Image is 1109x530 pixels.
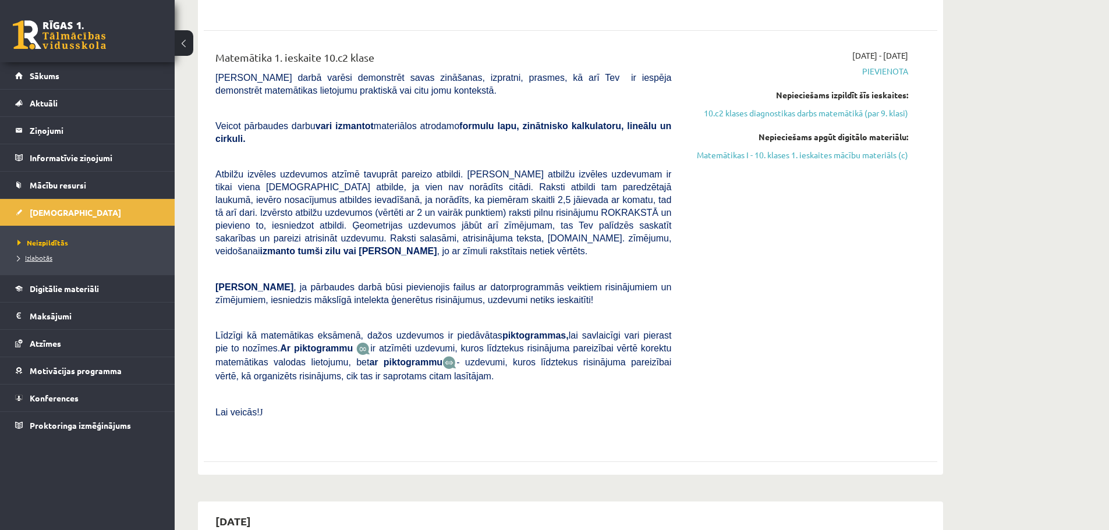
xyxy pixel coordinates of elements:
b: tumši zilu vai [PERSON_NAME] [297,246,437,256]
span: Motivācijas programma [30,365,122,376]
a: Maksājumi [15,303,160,329]
span: Pievienota [689,65,908,77]
span: Izlabotās [17,253,52,262]
a: Aktuāli [15,90,160,116]
img: wKvN42sLe3LLwAAAABJRU5ErkJggg== [442,356,456,369]
span: [DATE] - [DATE] [852,49,908,62]
span: ir atzīmēti uzdevumi, kuros līdztekus risinājuma pareizībai vērtē korektu matemātikas valodas lie... [215,343,671,367]
span: [PERSON_NAME] darbā varēsi demonstrēt savas zināšanas, izpratni, prasmes, kā arī Tev ir iespēja d... [215,73,671,95]
a: Mācību resursi [15,172,160,198]
b: vari izmantot [316,121,374,131]
span: Konferences [30,393,79,403]
legend: Maksājumi [30,303,160,329]
span: Veicot pārbaudes darbu materiālos atrodamo [215,121,671,144]
span: , ja pārbaudes darbā būsi pievienojis failus ar datorprogrammās veiktiem risinājumiem un zīmējumi... [215,282,671,305]
div: Nepieciešams izpildīt šīs ieskaites: [689,89,908,101]
a: [DEMOGRAPHIC_DATA] [15,199,160,226]
legend: Ziņojumi [30,117,160,144]
a: Konferences [15,385,160,411]
span: Sākums [30,70,59,81]
a: 10.c2 klases diagnostikas darbs matemātikā (par 9. klasi) [689,107,908,119]
span: Atzīmes [30,338,61,348]
a: Ziņojumi [15,117,160,144]
span: Mācību resursi [30,180,86,190]
a: Atzīmes [15,330,160,357]
span: Atbilžu izvēles uzdevumos atzīmē tavuprāt pareizo atbildi. [PERSON_NAME] atbilžu izvēles uzdevuma... [215,169,671,256]
b: Ar piktogrammu [280,343,353,353]
span: [PERSON_NAME] [215,282,293,292]
span: Digitālie materiāli [30,283,99,294]
span: [DEMOGRAPHIC_DATA] [30,207,121,218]
span: J [260,407,263,417]
legend: Informatīvie ziņojumi [30,144,160,171]
div: Nepieciešams apgūt digitālo materiālu: [689,131,908,143]
b: piktogrammas, [502,330,569,340]
span: Neizpildītās [17,238,68,247]
a: Proktoringa izmēģinājums [15,412,160,439]
a: Sākums [15,62,160,89]
b: formulu lapu, zinātnisko kalkulatoru, lineālu un cirkuli. [215,121,671,144]
span: Aktuāli [30,98,58,108]
a: Neizpildītās [17,237,163,248]
img: JfuEzvunn4EvwAAAAASUVORK5CYII= [356,342,370,355]
span: Līdzīgi kā matemātikas eksāmenā, dažos uzdevumos ir piedāvātas lai savlaicīgi vari pierast pie to... [215,330,671,353]
a: Matemātikas I - 10. klases 1. ieskaites mācību materiāls (c) [689,149,908,161]
a: Izlabotās [17,252,163,263]
b: ar piktogrammu [369,357,442,367]
a: Informatīvie ziņojumi [15,144,160,171]
div: Matemātika 1. ieskaite 10.c2 klase [215,49,671,71]
span: Proktoringa izmēģinājums [30,420,131,431]
a: Motivācijas programma [15,357,160,384]
b: izmanto [260,246,295,256]
a: Rīgas 1. Tālmācības vidusskola [13,20,106,49]
a: Digitālie materiāli [15,275,160,302]
span: Lai veicās! [215,407,260,417]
